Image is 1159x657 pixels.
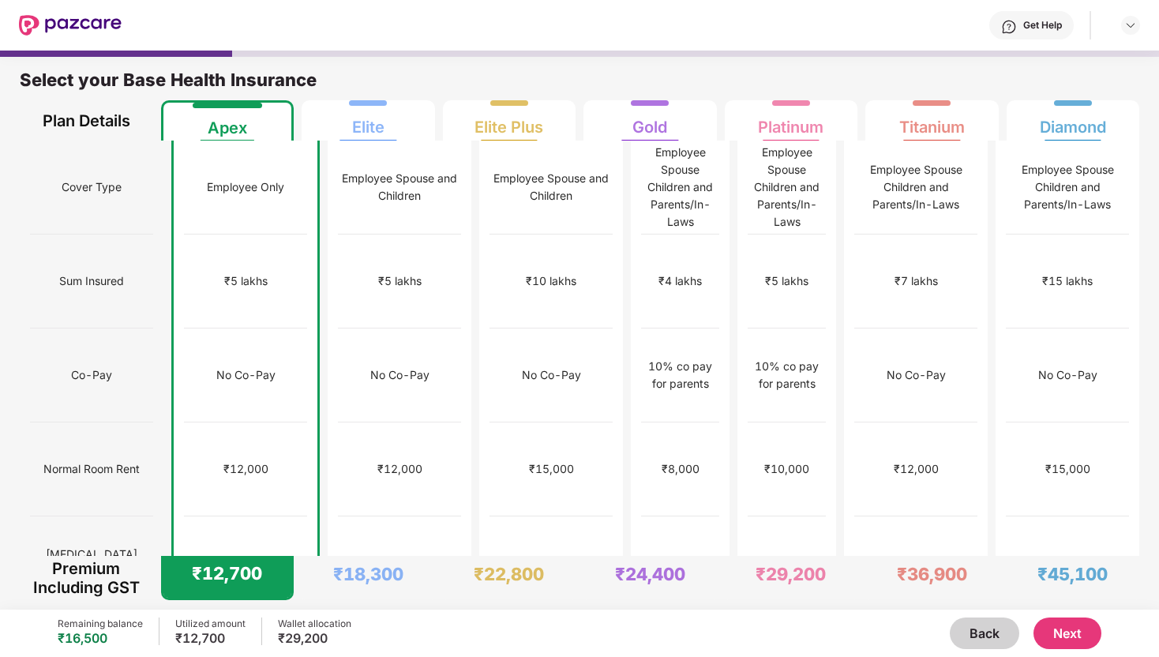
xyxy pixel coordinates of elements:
div: Plan Details [30,100,143,141]
div: ₹15,000 [529,460,574,478]
div: Elite [352,105,384,137]
div: Diamond [1040,105,1106,137]
div: ₹12,000 [377,460,422,478]
div: ₹12,700 [192,562,262,584]
span: Sum Insured [59,266,124,296]
button: Next [1033,618,1101,649]
div: Employee Spouse Children and Parents/In-Laws [854,161,977,213]
span: Co-Pay [71,360,112,390]
div: ₹10 lakhs [526,272,576,290]
div: ₹10,000 [764,460,809,478]
div: ₹24,400 [615,563,685,585]
div: Employee Spouse and Children [338,170,461,205]
div: ₹12,700 [175,630,246,646]
img: New Pazcare Logo [19,15,122,36]
div: Remaining balance [58,618,143,630]
div: No limit [897,554,936,572]
div: Select your Base Health Insurance [20,69,1139,100]
div: ₹15,000 [1045,460,1090,478]
span: Normal Room Rent [43,454,140,484]
div: ₹4 lakhs [658,272,702,290]
div: ₹12,000 [223,460,268,478]
div: No limit [1048,554,1087,572]
div: No limit [661,554,700,572]
div: Employee Spouse Children and Parents/In-Laws [641,144,719,231]
div: ₹29,200 [756,563,826,585]
div: ₹22,800 [474,563,544,585]
div: Elite Plus [474,105,543,137]
div: Titanium [899,105,965,137]
div: Apex [208,106,247,137]
div: No Co-Pay [216,366,276,384]
div: ₹18,300 [333,563,403,585]
div: ₹5 lakhs [224,272,268,290]
div: Wallet allocation [278,618,351,630]
div: ₹5 lakhs [765,272,808,290]
div: ₹8,000 [662,460,700,478]
div: ₹36,900 [897,563,967,585]
div: Employee Only [207,178,284,196]
div: No Co-Pay [887,366,946,384]
div: Employee Spouse Children and Parents/In-Laws [1006,161,1129,213]
div: No limit [532,554,571,572]
div: Premium Including GST [30,556,143,600]
div: Employee Spouse Children and Parents/In-Laws [748,144,826,231]
div: No Co-Pay [1038,366,1097,384]
img: svg+xml;base64,PHN2ZyBpZD0iSGVscC0zMngzMiIgeG1sbnM9Imh0dHA6Ly93d3cudzMub3JnLzIwMDAvc3ZnIiB3aWR0aD... [1001,19,1017,35]
div: Gold [632,105,667,137]
div: No Co-Pay [522,366,581,384]
div: Get Help [1023,19,1062,32]
div: No limit [767,554,806,572]
div: Utilized amount [175,618,246,630]
div: ₹29,200 [278,630,351,646]
button: Back [950,618,1019,649]
span: Cover Type [62,172,122,202]
div: ₹12,000 [894,460,939,478]
span: [MEDICAL_DATA] Room Rent [30,539,153,587]
div: ₹45,100 [1037,563,1108,585]
div: ₹7 lakhs [895,272,938,290]
div: Platinum [758,105,823,137]
div: No limit [227,554,265,572]
div: ₹15 lakhs [1042,272,1093,290]
img: svg+xml;base64,PHN2ZyBpZD0iRHJvcGRvd24tMzJ4MzIiIHhtbG5zPSJodHRwOi8vd3d3LnczLm9yZy8yMDAwL3N2ZyIgd2... [1124,19,1137,32]
div: Employee Spouse and Children [489,170,613,205]
div: ₹5 lakhs [378,272,422,290]
div: 10% co pay for parents [748,358,826,392]
div: No Co-Pay [370,366,429,384]
div: No limit [381,554,419,572]
div: 10% co pay for parents [641,358,719,392]
div: ₹16,500 [58,630,143,646]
